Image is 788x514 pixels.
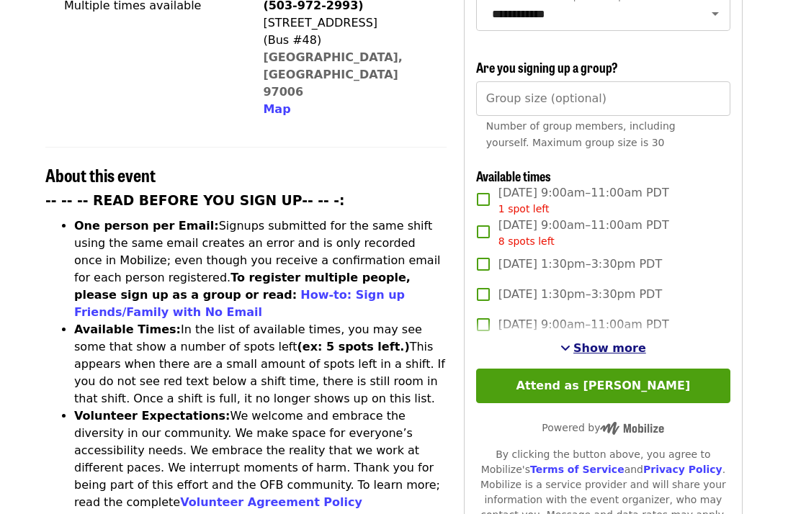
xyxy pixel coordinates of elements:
img: Powered by Mobilize [600,422,664,435]
button: Map [263,101,290,118]
span: [DATE] 9:00am–11:00am PDT [498,217,669,249]
button: See more timeslots [560,340,646,357]
span: Number of group members, including yourself. Maximum group size is 30 [486,120,676,148]
li: We welcome and embrace the diversity in our community. We make space for everyone’s accessibility... [74,407,447,511]
span: About this event [45,162,156,187]
strong: (ex: 5 spots left.) [297,340,409,353]
span: [DATE] 1:30pm–3:30pm PDT [498,256,662,273]
span: 1 spot left [498,203,550,215]
span: Map [263,102,290,116]
input: [object Object] [476,81,730,116]
span: [DATE] 1:30pm–3:30pm PDT [498,286,662,303]
span: [DATE] 9:00am–11:00am PDT [498,184,669,217]
button: Attend as [PERSON_NAME] [476,369,730,403]
span: Are you signing up a group? [476,58,618,76]
a: Volunteer Agreement Policy [180,495,362,509]
button: Open [705,4,725,24]
strong: One person per Email: [74,219,219,233]
a: Privacy Policy [643,464,722,475]
div: (Bus #48) [263,32,434,49]
strong: To register multiple people, please sign up as a group or read: [74,271,411,302]
strong: Volunteer Expectations: [74,409,230,423]
li: Signups submitted for the same shift using the same email creates an error and is only recorded o... [74,217,447,321]
a: How-to: Sign up Friends/Family with No Email [74,288,405,319]
span: Show more [573,341,646,355]
div: [STREET_ADDRESS] [263,14,434,32]
a: Terms of Service [530,464,624,475]
strong: -- -- -- READ BEFORE YOU SIGN UP-- -- -: [45,193,345,208]
a: [GEOGRAPHIC_DATA], [GEOGRAPHIC_DATA] 97006 [263,50,403,99]
li: In the list of available times, you may see some that show a number of spots left This appears wh... [74,321,447,407]
span: Available times [476,166,551,185]
strong: Available Times: [74,323,181,336]
span: [DATE] 9:00am–11:00am PDT [498,316,669,333]
span: Powered by [542,422,664,433]
span: 8 spots left [498,235,555,247]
